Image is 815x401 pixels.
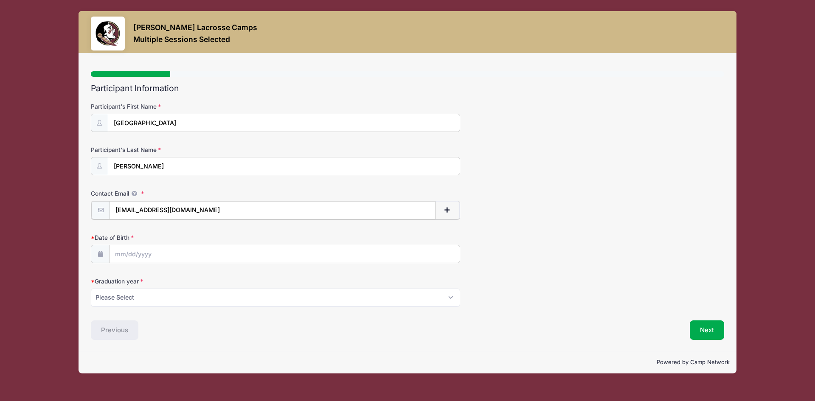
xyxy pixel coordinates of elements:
[91,277,302,286] label: Graduation year
[108,157,460,175] input: Participant's Last Name
[133,35,257,44] h3: Multiple Sessions Selected
[91,102,302,111] label: Participant's First Name
[109,245,460,263] input: mm/dd/yyyy
[110,201,436,219] input: email@email.com
[91,146,302,154] label: Participant's Last Name
[133,23,257,32] h3: [PERSON_NAME] Lacrosse Camps
[91,84,724,93] h2: Participant Information
[690,320,724,340] button: Next
[91,233,302,242] label: Date of Birth
[108,114,460,132] input: Participant's First Name
[85,358,730,367] p: Powered by Camp Network
[91,189,302,198] label: Contact Email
